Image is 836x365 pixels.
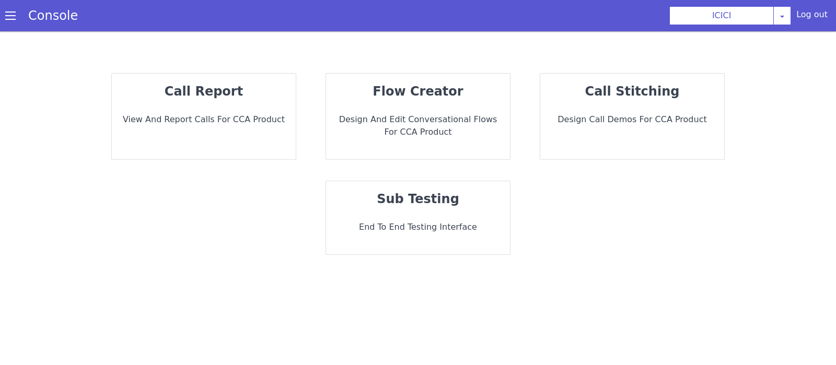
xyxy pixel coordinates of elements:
strong: sub testing [377,192,459,206]
div: Log out [796,8,828,25]
button: ICICI [669,6,774,25]
strong: flow creator [373,84,463,99]
strong: call stitching [585,84,680,99]
p: Design and Edit Conversational flows for CCA Product [334,113,502,138]
p: End to End Testing Interface [334,221,502,233]
p: Design call demos for CCA Product [549,113,716,126]
strong: call report [165,84,243,99]
p: View and report calls for CCA Product [120,113,287,126]
a: Console [16,8,90,23]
